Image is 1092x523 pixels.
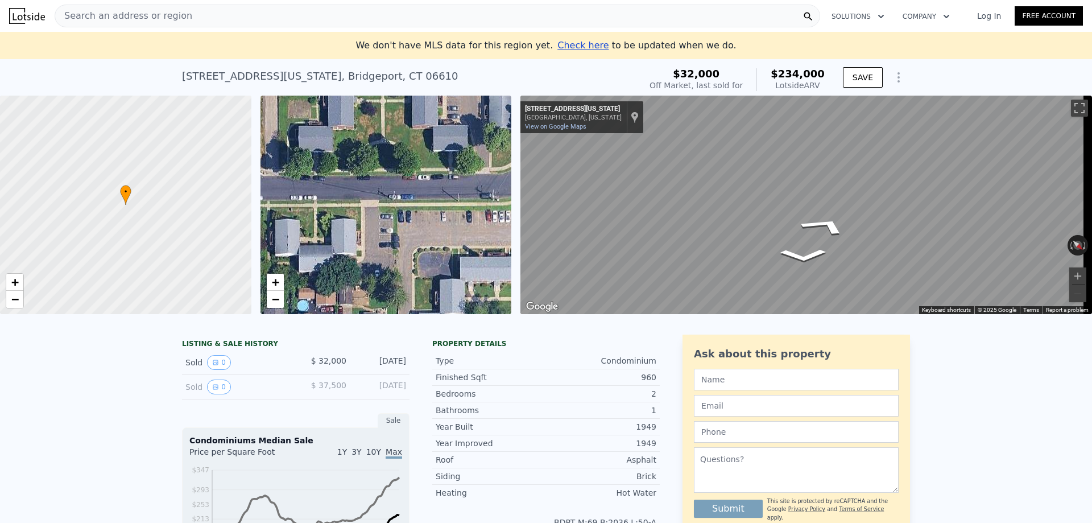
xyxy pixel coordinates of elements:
[182,339,409,351] div: LISTING & SALE HISTORY
[1068,235,1089,255] button: Reset the view
[55,9,192,23] span: Search an address or region
[192,466,209,474] tspan: $347
[189,435,402,446] div: Condominiums Median Sale
[120,185,131,205] div: •
[525,105,622,114] div: [STREET_ADDRESS][US_STATE]
[694,395,899,417] input: Email
[1082,235,1089,256] button: Rotate clockwise
[351,447,361,456] span: 3Y
[887,66,910,89] button: Show Options
[546,421,656,433] div: 1949
[1046,307,1089,313] a: Report a problem
[843,67,883,88] button: SAVE
[694,346,899,362] div: Ask about this property
[694,500,763,518] button: Submit
[432,339,660,348] div: Property details
[386,447,402,459] span: Max
[192,486,209,494] tspan: $293
[546,355,656,366] div: Condominium
[120,187,131,197] span: •
[189,446,296,464] div: Price per Square Foot
[182,68,458,84] div: [STREET_ADDRESS][US_STATE] , Bridgeport , CT 06610
[11,292,19,306] span: −
[963,10,1015,22] a: Log In
[1068,235,1074,256] button: Rotate counterclockwise
[978,307,1016,313] span: © 2025 Google
[767,497,899,522] div: This site is protected by reCAPTCHA and the Google and apply.
[436,471,546,482] div: Siding
[436,388,546,400] div: Bedrooms
[436,372,546,383] div: Finished Sqft
[546,405,656,416] div: 1
[6,274,23,291] a: Zoom in
[1015,6,1083,26] a: Free Account
[1069,267,1086,285] button: Zoom in
[523,299,561,314] a: Open this area in Google Maps (opens a new window)
[546,487,656,499] div: Hot Water
[650,80,743,91] div: Off Market, last sold for
[783,211,868,241] path: Go West, Louisiana Ave
[1069,285,1086,302] button: Zoom out
[839,506,884,512] a: Terms of Service
[631,111,639,123] a: Show location on map
[822,6,894,27] button: Solutions
[378,413,409,428] div: Sale
[694,369,899,390] input: Name
[311,356,346,365] span: $ 32,000
[520,96,1092,314] div: Street View
[185,380,287,394] div: Sold
[436,438,546,449] div: Year Improved
[355,380,406,394] div: [DATE]
[771,80,825,91] div: Lotside ARV
[207,355,231,370] button: View historical data
[267,274,284,291] a: Zoom in
[557,40,609,51] span: Check here
[436,487,546,499] div: Heating
[355,39,736,52] div: We don't have MLS data for this region yet.
[9,8,45,24] img: Lotside
[771,68,825,80] span: $234,000
[355,355,406,370] div: [DATE]
[546,388,656,400] div: 2
[311,381,346,390] span: $ 37,500
[11,275,19,289] span: +
[267,291,284,308] a: Zoom out
[6,291,23,308] a: Zoom out
[337,447,347,456] span: 1Y
[546,454,656,466] div: Asphalt
[436,405,546,416] div: Bathrooms
[436,454,546,466] div: Roof
[768,245,838,265] path: Go Northeast, Louisiana Ave
[894,6,959,27] button: Company
[271,275,279,289] span: +
[546,372,656,383] div: 960
[185,355,287,370] div: Sold
[557,39,736,52] div: to be updated when we do.
[1023,307,1039,313] a: Terms (opens in new tab)
[1071,100,1088,117] button: Toggle fullscreen view
[520,96,1092,314] div: Map
[523,299,561,314] img: Google
[192,515,209,523] tspan: $213
[525,123,586,130] a: View on Google Maps
[694,421,899,443] input: Phone
[207,380,231,394] button: View historical data
[271,292,279,306] span: −
[525,114,622,121] div: [GEOGRAPHIC_DATA], [US_STATE]
[922,306,971,314] button: Keyboard shortcuts
[436,421,546,433] div: Year Built
[673,68,719,80] span: $32,000
[192,501,209,509] tspan: $253
[436,355,546,366] div: Type
[546,471,656,482] div: Brick
[788,506,825,512] a: Privacy Policy
[366,447,381,456] span: 10Y
[546,438,656,449] div: 1949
